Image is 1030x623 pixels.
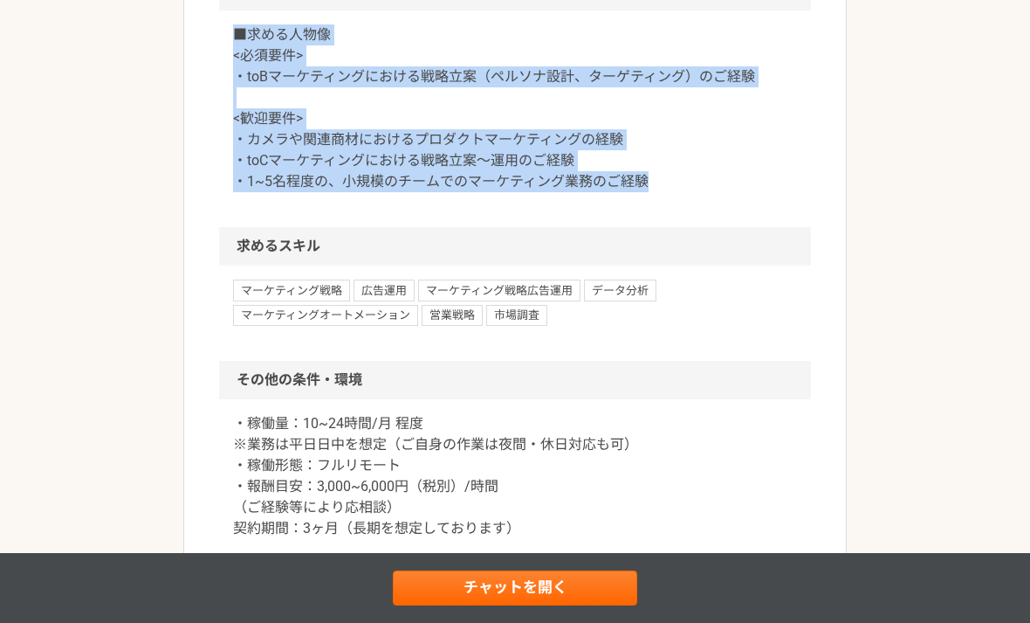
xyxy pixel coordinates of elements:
[486,305,547,326] span: 市場調査
[233,280,350,301] span: マーケティング戦略
[354,280,415,301] span: 広告運用
[422,305,483,326] span: 営業戦略
[219,227,811,266] h2: 求めるスキル
[393,571,637,606] a: チャットを開く
[418,280,580,301] span: マーケティング戦略広告運用
[233,413,797,539] p: ・稼働量：10~24時間/月 程度 ※業務は平日日中を想定（ご自身の作業は夜間・休日対応も可） ・稼働形態：フルリモート ・報酬目安：3,000~6,000円（税別）/時間 （ご経験等により応相...
[219,361,811,399] h2: その他の条件・環境
[584,280,656,301] span: データ分析
[233,24,797,192] p: ■求める人物像 <必須要件> ・toBマーケティングにおける戦略立案（ペルソナ設計、ターゲティング）のご経験 <歓迎要件> ・カメラや関連商材におけるプロダクトマーケティングの経験 ・toCマー...
[233,305,418,326] span: マーケティングオートメーション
